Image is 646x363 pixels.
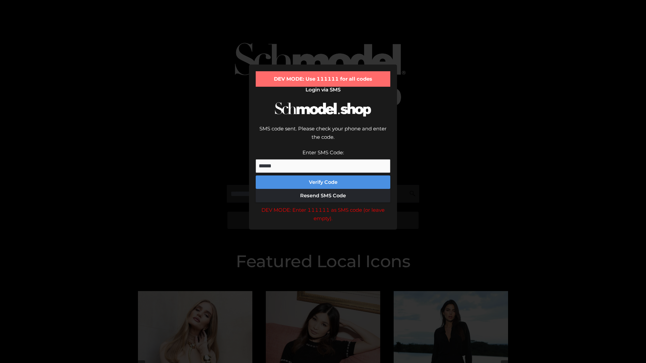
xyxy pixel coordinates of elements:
button: Verify Code [256,175,390,189]
div: SMS code sent. Please check your phone and enter the code. [256,124,390,148]
div: DEV MODE: Use 111111 for all codes [256,71,390,87]
label: Enter SMS Code: [302,149,344,156]
h2: Login via SMS [256,87,390,93]
button: Resend SMS Code [256,189,390,202]
img: Schmodel Logo [273,96,373,123]
div: DEV MODE: Enter 111111 as SMS code (or leave empty). [256,206,390,223]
